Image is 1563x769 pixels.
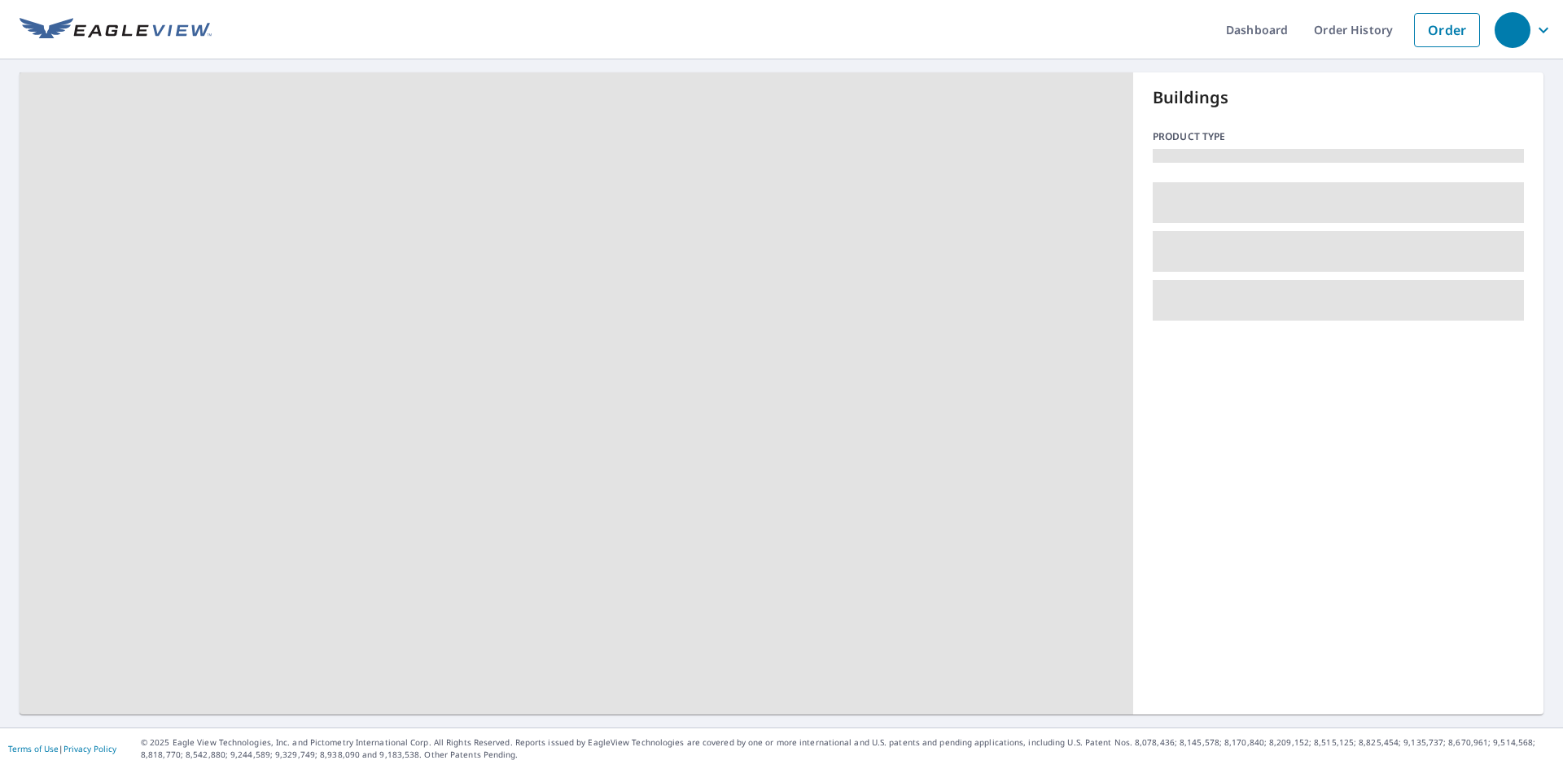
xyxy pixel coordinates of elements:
p: © 2025 Eagle View Technologies, Inc. and Pictometry International Corp. All Rights Reserved. Repo... [141,736,1555,761]
a: Order [1414,13,1480,47]
img: EV Logo [20,18,212,42]
a: Privacy Policy [63,743,116,754]
p: Buildings [1153,85,1524,110]
p: | [8,744,116,754]
a: Terms of Use [8,743,59,754]
p: Product type [1153,129,1524,144]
